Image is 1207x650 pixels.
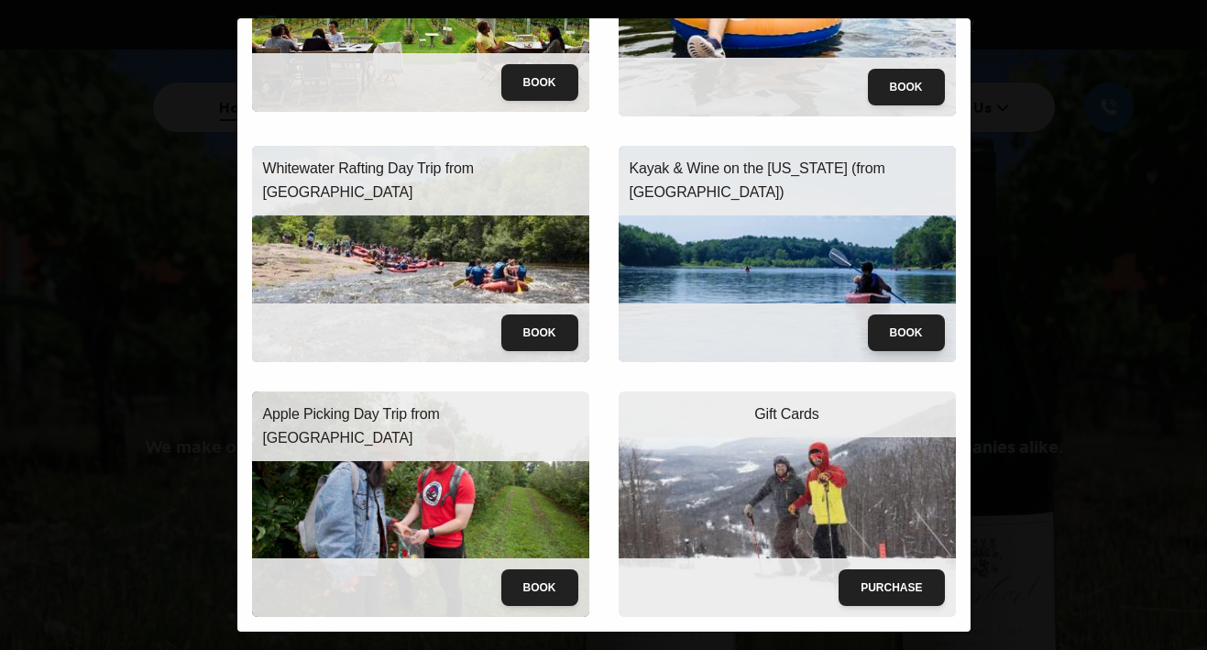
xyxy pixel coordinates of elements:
[501,64,578,101] button: Book
[619,146,956,363] img: kayak-wine.jpeg
[263,157,578,204] p: Whitewater Rafting Day Trip from [GEOGRAPHIC_DATA]
[754,402,818,426] p: Gift Cards
[252,146,589,363] img: whitewater-rafting.jpeg
[501,314,578,351] button: Book
[839,569,944,606] button: Purchase
[619,391,956,616] img: giftcards.jpg
[501,569,578,606] button: Book
[263,402,578,450] p: Apple Picking Day Trip from [GEOGRAPHIC_DATA]
[868,314,945,351] button: Book
[252,391,589,616] img: apple_picking.jpeg
[630,157,945,204] p: Kayak & Wine on the [US_STATE] (from [GEOGRAPHIC_DATA])
[868,69,945,105] button: Book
